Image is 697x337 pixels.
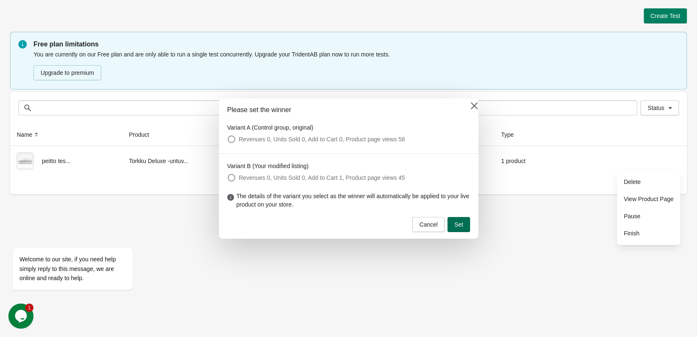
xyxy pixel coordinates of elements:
button: Set [448,217,470,232]
legend: Variant B (Your modified listing) [227,162,309,170]
button: Cancel [412,217,445,232]
iframe: chat widget [8,304,35,329]
span: Revenues 0, Units Sold 0, Add to Cart 1, Product page views 45 [239,174,405,182]
span: Revenues 0, Units Sold 0, Add to Cart 0, Product page views 58 [239,135,405,143]
span: Cancel [419,221,438,228]
span: Set [454,221,463,228]
legend: Variant A (Control group, original) [227,123,314,132]
div: The details of the variant you select as the winner will automatically be applied to your live pr... [219,192,478,217]
iframe: chat widget [8,172,159,299]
